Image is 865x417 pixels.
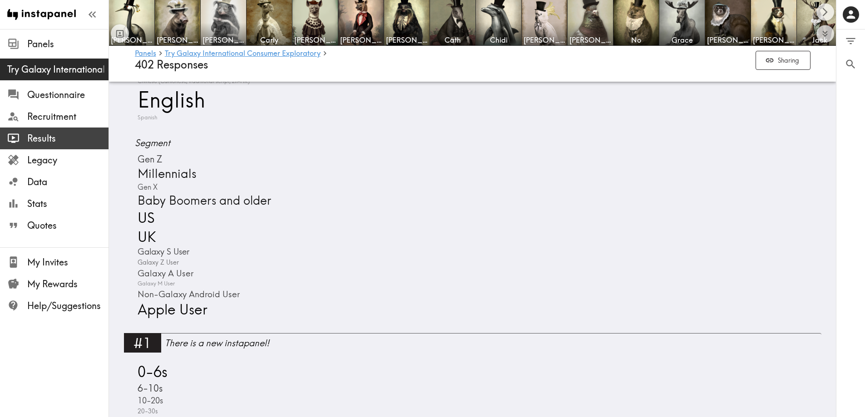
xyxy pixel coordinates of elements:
span: Panels [27,38,109,50]
span: 402 Responses [135,58,208,71]
button: Expand to show all items [816,25,834,43]
span: Apple User [135,300,208,319]
span: [PERSON_NAME] [707,35,749,45]
span: [PERSON_NAME] [203,35,244,45]
span: Galaxy A User [135,267,193,280]
span: Spanish [135,113,157,122]
span: Search [845,58,857,70]
span: [PERSON_NAME] [294,35,336,45]
span: Segment [135,137,811,149]
span: Results [27,132,109,145]
span: Try Galaxy International Consumer Exploratory [7,63,109,76]
span: UK [135,227,156,246]
span: Legacy [27,154,109,167]
span: Gen X [135,182,158,192]
button: Search [836,53,865,76]
span: Filter Responses [845,35,857,47]
span: English [135,86,205,113]
span: [PERSON_NAME] [524,35,565,45]
span: Galaxy Z User [135,258,179,267]
span: Grace [661,35,703,45]
button: Sharing [756,51,811,70]
span: No [615,35,657,45]
span: [PERSON_NAME] [386,35,428,45]
span: 6-10s [135,382,163,395]
span: Data [27,176,109,188]
span: Cath [432,35,474,45]
span: My Rewards [27,278,109,290]
span: Recruitment [27,110,109,123]
span: Carly [248,35,290,45]
span: 20-30s [135,407,158,416]
span: Gen Z [135,153,162,166]
span: [PERSON_NAME] [753,35,795,45]
a: Try Galaxy International Consumer Exploratory [165,49,321,58]
button: Toggle between responses and questions [111,25,129,43]
div: There is a new instapanel! [165,337,821,349]
span: [PERSON_NAME] [340,35,382,45]
span: Galaxy M User [135,280,175,288]
span: Stats [27,197,109,210]
div: #1 [124,333,161,352]
span: 10-20s [135,395,163,407]
span: Chidi [478,35,519,45]
span: Millennials [135,165,197,182]
span: [PERSON_NAME] [569,35,611,45]
span: US [135,208,155,227]
span: Non-Galaxy Android User [135,288,240,300]
span: Baby Boomers and older [135,192,271,208]
a: #1There is a new instapanel! [124,333,821,358]
span: Help/Suggestions [27,299,109,312]
span: Jack [799,35,840,45]
span: [PERSON_NAME] [111,35,153,45]
a: Panels [135,49,156,58]
span: Questionnaire [27,88,109,101]
span: Galaxy S User [135,246,189,258]
span: My Invites [27,256,109,269]
span: [PERSON_NAME] [157,35,198,45]
span: Quotes [27,219,109,232]
button: Scroll right [816,3,834,21]
button: Filter Responses [836,29,865,53]
span: 0-6s [135,362,168,382]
